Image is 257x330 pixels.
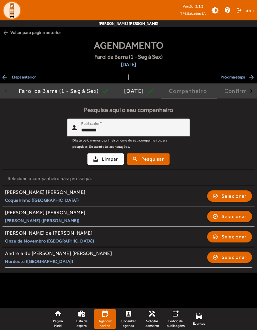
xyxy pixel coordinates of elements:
[195,312,203,320] mat-icon: stadium
[78,310,85,317] mat-icon: work_history
[5,218,86,223] small: [PERSON_NAME] ([PERSON_NAME])
[180,10,206,17] span: TPE Salvador/BA
[94,61,163,68] span: [DATE]
[3,106,254,114] h5: Pesquise aqui o seu companheiro
[222,253,247,261] span: Selecionar
[72,136,181,150] mat-hint: Digite pelo menos o primeiro nome do seu companheiro para pesquisar. Se atente às acentuações.
[5,230,94,237] div: [PERSON_NAME] de [PERSON_NAME]
[172,310,179,317] mat-icon: post_add
[165,309,186,329] a: Pedido de publicações
[141,309,163,329] a: Solicitar conserto
[47,309,69,329] a: Página inicial
[5,258,112,264] small: Nordeste ([GEOGRAPHIC_DATA])
[222,213,247,220] span: Selecionar
[127,153,170,165] button: Pesquisar
[8,175,249,182] div: Selecione o companheiro para prosseguir.
[188,309,210,329] a: Eventos
[120,319,137,328] span: Consultar agenda
[169,88,209,94] div: Companheiro
[146,87,154,95] mat-icon: check
[1,74,9,80] mat-icon: arrow_back
[94,309,116,329] a: Agendar horário
[235,6,254,15] button: Sair
[207,211,252,222] button: Selecionar
[102,87,109,95] mat-icon: check
[3,29,9,36] mat-icon: arrow_back
[207,252,252,263] button: Selecionar
[207,190,252,202] button: Selecionar
[5,238,94,244] small: Onze de Novembro ([GEOGRAPHIC_DATA])
[207,231,252,242] button: Selecionar
[1,73,36,81] span: Etapa anterior
[102,156,118,163] span: Limpar
[94,38,163,52] span: Agendamento
[3,1,21,20] img: Logo TPE
[128,73,129,81] span: |
[97,319,113,328] span: Agendar horário
[118,309,139,329] a: Consultar agenda
[71,309,92,329] a: Lista de espera
[141,156,164,163] span: Pesquisar
[50,319,66,328] span: Página inicial
[87,153,124,165] button: Limpar
[148,310,156,317] mat-icon: handyman
[124,88,147,94] div: [DATE]
[222,192,247,200] span: Selecionar
[73,319,90,328] span: Lista de espera
[5,210,86,216] div: [PERSON_NAME] [PERSON_NAME]
[101,310,109,317] mat-icon: edit_calendar
[54,310,62,317] mat-icon: home
[245,5,254,15] span: Sair
[19,88,102,94] div: Farol da Barra (1 - Seg à Sex)
[144,319,160,328] span: Solicitar conserto
[222,233,247,241] span: Selecionar
[81,121,100,125] mat-label: Publicador
[180,3,206,10] div: Versão: 2.2.2
[125,310,132,317] mat-icon: perm_contact_calendar
[221,73,256,81] span: Próxima etapa
[167,319,185,328] span: Pedido de publicações
[94,52,163,61] span: Farol da Barra (1 - Seg à Sex)
[5,197,86,203] small: Coqueirinho ([GEOGRAPHIC_DATA])
[5,189,86,196] div: [PERSON_NAME] [PERSON_NAME]
[5,250,112,257] div: Andréia do [PERSON_NAME] [PERSON_NAME]
[71,124,78,131] mat-icon: person
[193,321,205,326] span: Eventos
[248,74,256,80] mat-icon: arrow_forward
